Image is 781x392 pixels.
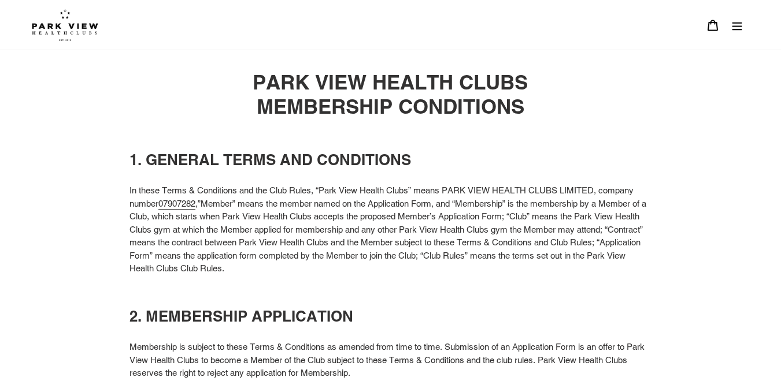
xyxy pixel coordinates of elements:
a: 07907282 [158,199,195,210]
p: In these Terms & Conditions and the Club Rules, “Park View Health Clubs” means PARK VIEW HEALTH C... [129,184,652,275]
img: Park view health clubs is a gym near you. [32,9,98,41]
p: Membership is subject to these Terms & Conditions as amended from time to time. Submission of an ... [129,341,652,380]
h3: 1. GENERAL TERMS AND CONDITIONS [129,151,652,169]
button: Menu [725,13,749,38]
h3: 2. MEMBERSHIP APPLICATION [129,307,652,325]
h1: PARK VIEW HEALTH CLUBS MEMBERSHIP CONDITIONS [129,70,652,119]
